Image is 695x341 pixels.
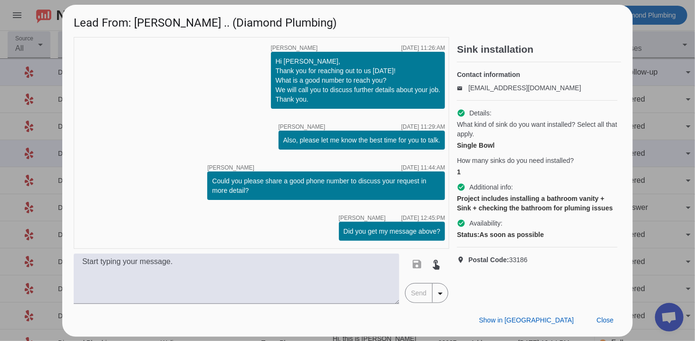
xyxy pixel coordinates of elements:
[468,256,509,264] strong: Postal Code:
[457,45,621,54] h2: Sink installation
[212,176,440,195] div: Could you please share a good phone number to discuss your request in more detail?​
[457,183,465,191] mat-icon: check_circle
[457,141,618,150] div: Single Bowl
[457,85,468,90] mat-icon: email
[472,312,581,329] button: Show in [GEOGRAPHIC_DATA]
[276,57,441,104] div: Hi [PERSON_NAME], Thank you for reaching out to us [DATE]! What is a good number to reach you? We...
[401,124,445,130] div: [DATE] 11:29:AM
[401,215,445,221] div: [DATE] 12:45:PM
[468,84,581,92] a: [EMAIL_ADDRESS][DOMAIN_NAME]
[271,45,318,51] span: [PERSON_NAME]
[207,165,254,170] span: [PERSON_NAME]
[401,45,445,51] div: [DATE] 11:26:AM
[457,194,618,213] div: Project includes installing a bathroom vanity + Sink + checking the bathroom for pluming issues
[469,182,513,192] span: Additional info:
[457,120,618,139] span: What kind of sink do you want installed? Select all that apply.
[479,316,574,324] span: Show in [GEOGRAPHIC_DATA]
[434,288,446,299] mat-icon: arrow_drop_down
[457,231,479,238] strong: Status:
[457,256,468,264] mat-icon: location_on
[344,227,441,236] div: Did you get my message above?​
[469,218,502,228] span: Availability:
[431,258,442,270] mat-icon: touch_app
[457,167,618,177] div: 1
[469,108,492,118] span: Details:
[589,312,621,329] button: Close
[339,215,386,221] span: [PERSON_NAME]
[62,5,633,37] h1: Lead From: [PERSON_NAME] .. (Diamond Plumbing)
[457,109,465,117] mat-icon: check_circle
[457,219,465,227] mat-icon: check_circle
[279,124,326,130] span: [PERSON_NAME]
[457,156,574,165] span: How many sinks do you need installed?
[468,255,528,265] span: 33186
[401,165,445,170] div: [DATE] 11:44:AM
[457,230,618,239] div: As soon as possible
[283,135,441,145] div: Also, please let me know the best time for you to talk.​
[597,316,614,324] span: Close
[457,70,618,79] h4: Contact information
